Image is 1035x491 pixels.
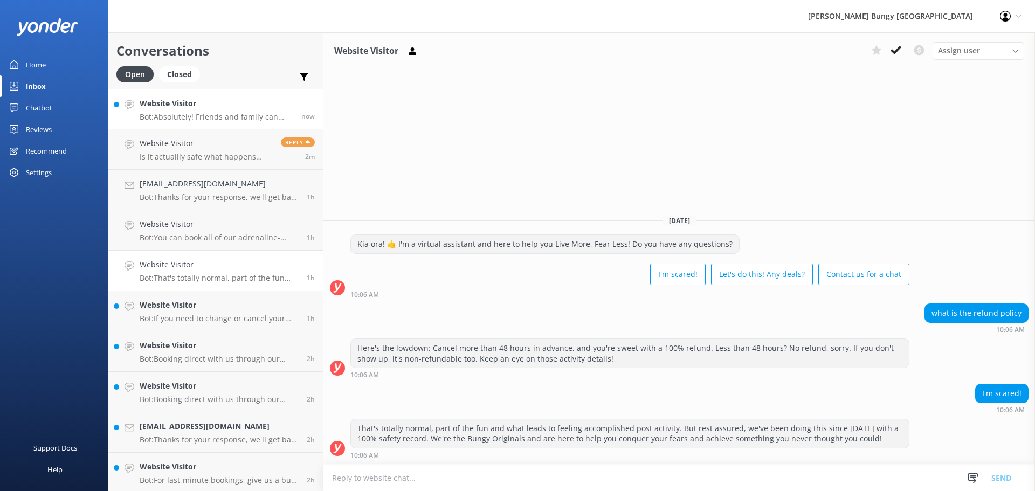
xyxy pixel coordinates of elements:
[140,475,299,485] p: Bot: For last-minute bookings, give us a buzz at [PHONE_NUMBER]. They'll sort you out!
[140,273,299,283] p: Bot: That's totally normal, part of the fun and what leads to feeling accomplished post activity....
[350,451,909,459] div: Sep 29 2025 10:06am (UTC +13:00) Pacific/Auckland
[140,420,299,432] h4: [EMAIL_ADDRESS][DOMAIN_NAME]
[108,129,323,170] a: Website VisitorIs it actuallly safe what happens after you jumpReply2m
[33,437,77,459] div: Support Docs
[140,192,299,202] p: Bot: Thanks for your response, we'll get back to you as soon as we can during opening hours.
[925,304,1028,322] div: what is the refund policy
[140,178,299,190] h4: [EMAIL_ADDRESS][DOMAIN_NAME]
[350,372,379,378] strong: 10:06 AM
[350,452,379,459] strong: 10:06 AM
[159,66,200,82] div: Closed
[26,140,67,162] div: Recommend
[108,372,323,412] a: Website VisitorBot:Booking direct with us through our website always offers the best prices. Our ...
[108,170,323,210] a: [EMAIL_ADDRESS][DOMAIN_NAME]Bot:Thanks for your response, we'll get back to you as soon as we can...
[108,331,323,372] a: Website VisitorBot:Booking direct with us through our website always offers the best prices. Our ...
[116,68,159,80] a: Open
[305,152,315,161] span: Sep 29 2025 11:31am (UTC +13:00) Pacific/Auckland
[307,395,315,404] span: Sep 29 2025 09:07am (UTC +13:00) Pacific/Auckland
[307,192,315,202] span: Sep 29 2025 10:30am (UTC +13:00) Pacific/Auckland
[350,371,909,378] div: Sep 29 2025 10:06am (UTC +13:00) Pacific/Auckland
[663,216,696,225] span: [DATE]
[16,18,78,36] img: yonder-white-logo.png
[938,45,980,57] span: Assign user
[108,89,323,129] a: Website VisitorBot:Absolutely! Friends and family can come along for the ride. Just remember, spe...
[26,119,52,140] div: Reviews
[108,210,323,251] a: Website VisitorBot:You can book all of our adrenaline-pumping experiences online! Just head over ...
[116,66,154,82] div: Open
[140,112,293,122] p: Bot: Absolutely! Friends and family can come along for the ride. Just remember, spectator tickets...
[140,461,299,473] h4: Website Visitor
[996,407,1025,413] strong: 10:06 AM
[307,273,315,282] span: Sep 29 2025 10:06am (UTC +13:00) Pacific/Auckland
[108,251,323,291] a: Website VisitorBot:That's totally normal, part of the fun and what leads to feeling accomplished ...
[976,384,1028,403] div: I'm scared!
[26,75,46,97] div: Inbox
[307,475,315,485] span: Sep 29 2025 08:55am (UTC +13:00) Pacific/Auckland
[307,435,315,444] span: Sep 29 2025 09:05am (UTC +13:00) Pacific/Auckland
[307,233,315,242] span: Sep 29 2025 10:08am (UTC +13:00) Pacific/Auckland
[351,235,739,253] div: Kia ora! 🤙 I'm a virtual assistant and here to help you Live More, Fear Less! Do you have any que...
[996,327,1025,333] strong: 10:06 AM
[116,40,315,61] h2: Conversations
[350,292,379,298] strong: 10:06 AM
[140,435,299,445] p: Bot: Thanks for your response, we'll get back to you as soon as we can during opening hours.
[140,314,299,323] p: Bot: If you need to change or cancel your booking, give us a call at [PHONE_NUMBER] or [PHONE_NUM...
[933,42,1024,59] div: Assign User
[301,112,315,121] span: Sep 29 2025 11:33am (UTC +13:00) Pacific/Auckland
[351,339,909,368] div: Here's the lowdown: Cancel more than 48 hours in advance, and you're sweet with a 100% refund. Le...
[140,380,299,392] h4: Website Visitor
[351,419,909,448] div: That's totally normal, part of the fun and what leads to feeling accomplished post activity. But ...
[307,354,315,363] span: Sep 29 2025 09:26am (UTC +13:00) Pacific/Auckland
[711,264,813,285] button: Let's do this! Any deals?
[140,152,273,162] p: Is it actuallly safe what happens after you jump
[140,98,293,109] h4: Website Visitor
[140,218,299,230] h4: Website Visitor
[818,264,909,285] button: Contact us for a chat
[975,406,1029,413] div: Sep 29 2025 10:06am (UTC +13:00) Pacific/Auckland
[140,299,299,311] h4: Website Visitor
[108,291,323,331] a: Website VisitorBot:If you need to change or cancel your booking, give us a call at [PHONE_NUMBER]...
[281,137,315,147] span: Reply
[140,354,299,364] p: Bot: Booking direct with us through our website always offers the best prices. Our combos are the...
[26,54,46,75] div: Home
[307,314,315,323] span: Sep 29 2025 09:44am (UTC +13:00) Pacific/Auckland
[140,340,299,351] h4: Website Visitor
[140,137,273,149] h4: Website Visitor
[350,291,909,298] div: Sep 29 2025 10:06am (UTC +13:00) Pacific/Auckland
[108,412,323,453] a: [EMAIL_ADDRESS][DOMAIN_NAME]Bot:Thanks for your response, we'll get back to you as soon as we can...
[26,97,52,119] div: Chatbot
[140,233,299,243] p: Bot: You can book all of our adrenaline-pumping experiences online! Just head over to our website...
[140,395,299,404] p: Bot: Booking direct with us through our website always offers the best prices. Our combos are the...
[159,68,205,80] a: Closed
[26,162,52,183] div: Settings
[140,259,299,271] h4: Website Visitor
[650,264,706,285] button: I'm scared!
[924,326,1029,333] div: Sep 29 2025 10:06am (UTC +13:00) Pacific/Auckland
[334,44,398,58] h3: Website Visitor
[47,459,63,480] div: Help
